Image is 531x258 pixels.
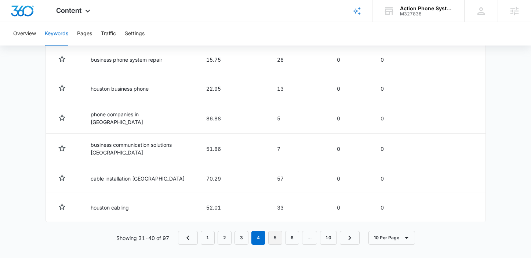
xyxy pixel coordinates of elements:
p: Showing 31-40 of 97 [116,234,169,242]
td: 0 [328,103,372,134]
button: Overview [13,22,36,46]
td: 0 [328,193,372,222]
button: Pages [77,22,92,46]
div: account name [400,6,454,11]
td: 0 [328,74,372,103]
td: 5 [268,103,328,134]
a: Next Page [340,231,360,245]
td: business communication solutions [GEOGRAPHIC_DATA] [82,134,197,164]
td: 22.95 [197,74,268,103]
a: Page 5 [268,231,282,245]
div: Domain Overview [28,43,66,48]
span: Content [56,7,81,14]
td: 33 [268,193,328,222]
em: 4 [251,231,265,245]
td: 26 [268,45,328,74]
div: Keywords by Traffic [81,43,124,48]
img: logo_orange.svg [12,12,18,18]
td: business phone system repair [82,45,197,74]
td: 70.29 [197,164,268,193]
td: phone companies in [GEOGRAPHIC_DATA] [82,103,197,134]
td: 51.86 [197,134,268,164]
div: v 4.0.25 [21,12,36,18]
td: 0 [372,193,410,222]
td: houston cabling [82,193,197,222]
td: 13 [268,74,328,103]
img: website_grey.svg [12,19,18,25]
td: houston business phone [82,74,197,103]
td: 15.75 [197,45,268,74]
button: Traffic [101,22,116,46]
td: cable installation [GEOGRAPHIC_DATA] [82,164,197,193]
nav: Pagination [178,231,360,245]
button: 10 Per Page [368,231,415,245]
td: 0 [328,134,372,164]
td: 0 [328,45,372,74]
button: Settings [125,22,145,46]
div: Domain: [DOMAIN_NAME] [19,19,81,25]
td: 0 [372,103,410,134]
img: tab_domain_overview_orange.svg [20,43,26,48]
a: Page 6 [285,231,299,245]
img: tab_keywords_by_traffic_grey.svg [73,43,79,48]
td: 86.88 [197,103,268,134]
a: Page 1 [201,231,215,245]
td: 0 [372,164,410,193]
td: 0 [328,164,372,193]
td: 0 [372,134,410,164]
td: 57 [268,164,328,193]
td: 0 [372,45,410,74]
button: Keywords [45,22,68,46]
div: account id [400,11,454,17]
td: 52.01 [197,193,268,222]
td: 0 [372,74,410,103]
a: Page 3 [234,231,248,245]
a: Page 10 [320,231,337,245]
td: 7 [268,134,328,164]
a: Previous Page [178,231,198,245]
a: Page 2 [218,231,232,245]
